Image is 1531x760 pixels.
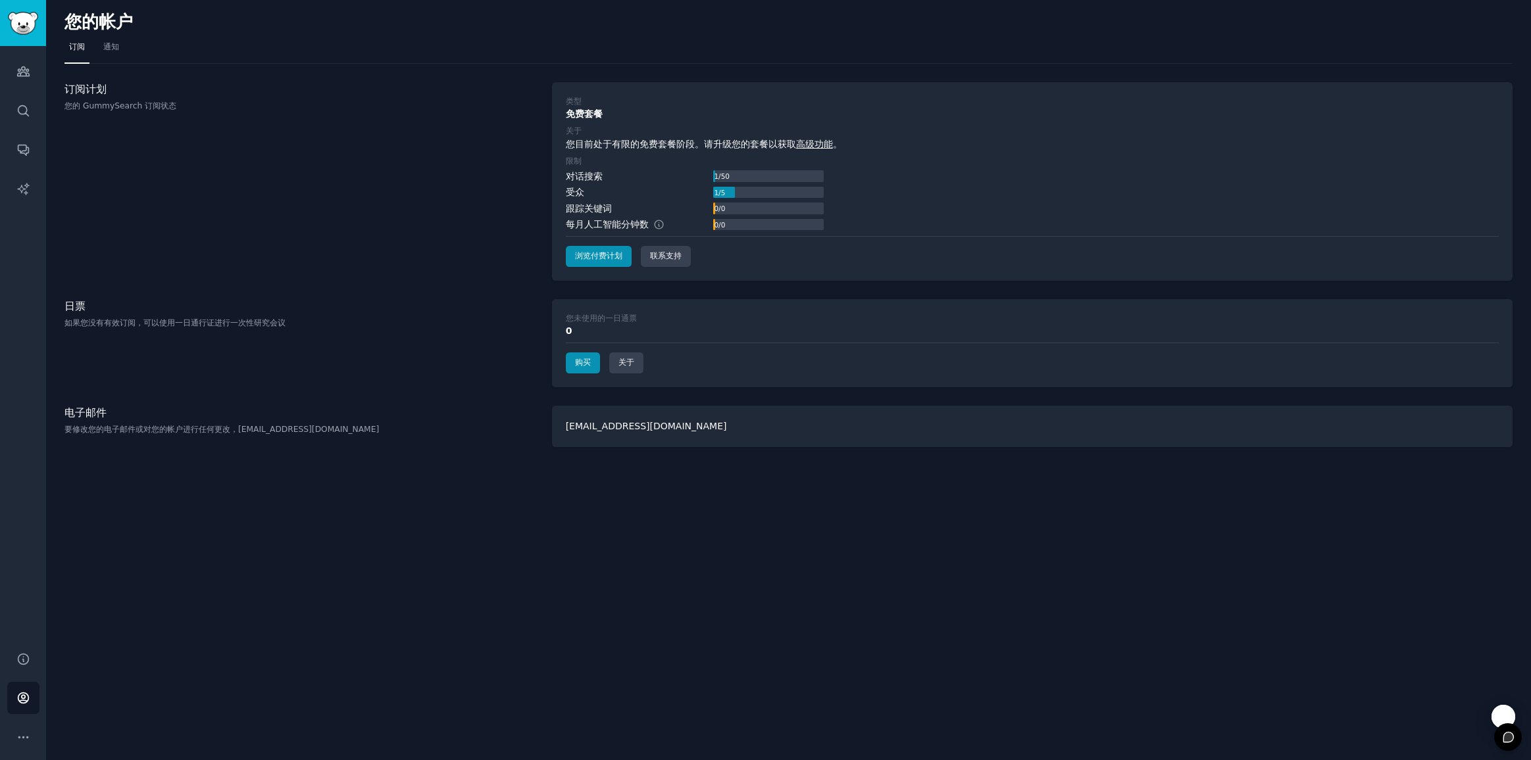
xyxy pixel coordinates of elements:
img: GummySearch 徽标 [8,12,38,35]
a: 订阅 [64,37,89,64]
font: 通知 [103,42,119,51]
font: / [718,221,721,229]
font: 您未使用的一日通票 [566,314,637,323]
a: 高级功能 [796,139,833,149]
a: 关于 [609,352,643,373]
font: 您目前处于有限的免费套餐阶段。请升级您的套餐以获取 [566,139,796,149]
font: 受众 [566,187,584,197]
font: 0 [721,221,726,229]
font: 跟踪关键词 [566,203,612,214]
font: 。 [833,139,842,149]
a: 联系支持 [641,246,691,267]
font: 要修改您的电子邮件或对您的帐户进行任何更改，[EMAIL_ADDRESS][DOMAIN_NAME] [64,425,379,434]
font: 5 [721,189,726,197]
font: 0 [721,204,726,212]
font: [EMAIL_ADDRESS][DOMAIN_NAME] [566,421,727,431]
font: 1 [714,189,718,197]
font: 类型 [566,97,582,106]
font: / [718,172,721,180]
font: 订阅计划 [64,83,107,95]
a: 浏览付费计划 [566,246,632,267]
font: / [718,189,721,197]
font: 联系支持 [650,251,682,260]
font: 您的 GummySearch 订阅状态 [64,101,176,110]
font: 限制 [566,156,582,166]
a: 通知 [99,37,124,64]
font: 关于 [618,358,634,367]
font: 每月人工智能分钟数 [566,219,649,229]
font: 浏览付费计划 [575,251,622,260]
font: 1 [714,172,718,180]
font: 免费套餐 [566,108,603,119]
font: 日票 [64,300,86,312]
font: 您的帐户 [64,12,133,32]
font: 对话搜索 [566,171,603,181]
font: 电子邮件 [64,406,107,419]
font: 0 [714,204,718,212]
font: 0 [566,325,572,336]
a: 购买 [566,352,600,373]
font: 50 [721,172,730,180]
font: 如果您没有有效订阅，可以使用一日通行证进行一次性研究会议 [64,318,286,327]
font: 订阅 [69,42,85,51]
font: 0 [714,221,718,229]
font: / [718,204,721,212]
font: 关于 [566,126,582,135]
font: 购买 [575,358,591,367]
